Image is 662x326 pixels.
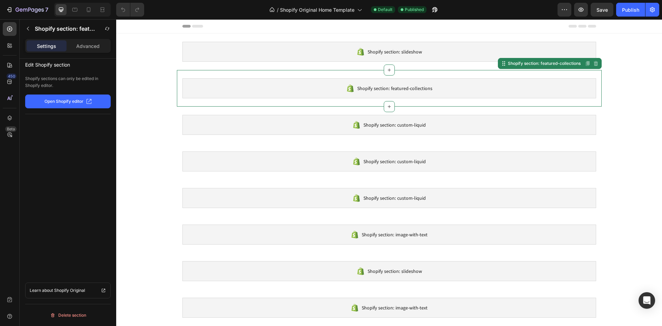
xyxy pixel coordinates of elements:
span: Shopify section: featured-collections [241,65,316,73]
button: Delete section [25,310,111,321]
p: Learn about [30,287,53,294]
div: 450 [7,73,17,79]
button: Publish [616,3,645,17]
span: Shopify Original Home Template [280,6,354,13]
p: Open Shopify editor [44,98,83,105]
p: Shopify sections can only be edited in Shopify editor. [25,75,111,89]
p: Settings [37,42,56,50]
button: Save [591,3,613,17]
span: Shopify section: custom-liquid [247,175,310,183]
p: Shopify section: featured-collections [35,24,96,33]
p: 7 [45,6,48,14]
div: Delete section [50,311,86,319]
div: Publish [622,6,639,13]
span: Shopify section: image-with-text [245,211,311,219]
div: Beta [5,126,17,132]
span: Shopify section: custom-liquid [247,101,310,110]
p: Edit Shopify section [25,59,111,69]
span: Save [596,7,608,13]
div: Open Intercom Messenger [639,292,655,309]
iframe: Design area [116,19,662,326]
div: Undo/Redo [116,3,144,17]
span: Shopify section: slideshow [251,248,306,256]
p: Advanced [76,42,100,50]
span: / [277,6,279,13]
button: 7 [3,3,51,17]
span: Default [378,7,392,13]
button: Open Shopify editor [25,95,111,108]
span: Published [405,7,424,13]
a: Learn about Shopify Original [25,283,111,298]
div: Shopify section: featured-collections [390,41,466,47]
span: Shopify section: image-with-text [245,284,311,293]
span: Shopify section: custom-liquid [247,138,310,146]
p: Shopify Original [54,287,85,294]
span: Shopify section: slideshow [251,28,306,37]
